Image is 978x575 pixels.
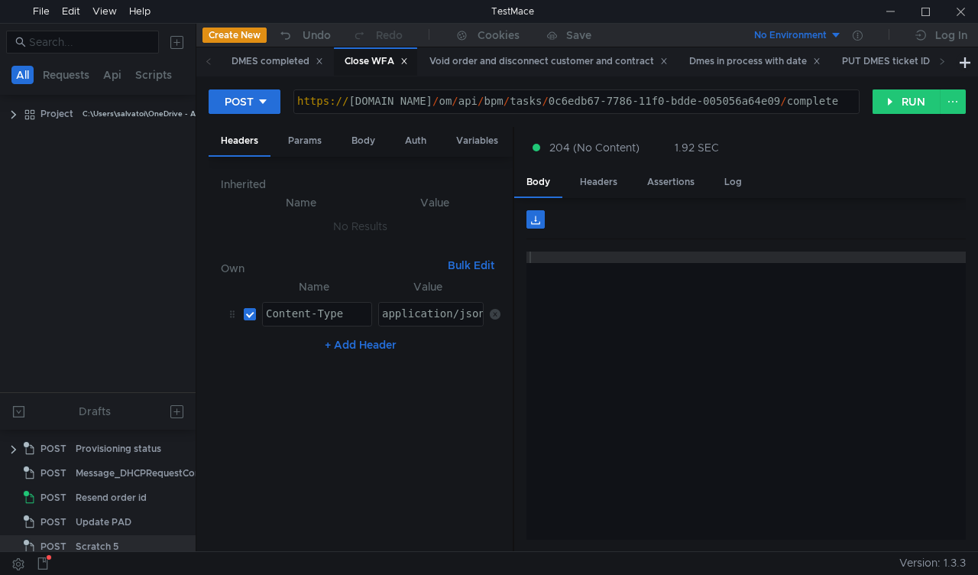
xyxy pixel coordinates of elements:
div: Dmes in process with date [689,54,821,70]
div: Headers [209,127,270,157]
div: Body [339,127,387,155]
div: Redo [376,26,403,44]
div: Void order and disconnect customer and contract [429,54,668,70]
div: Project [40,102,73,125]
span: POST [40,511,66,534]
button: Create New [202,28,267,43]
span: Version: 1.3.3 [899,552,966,574]
div: No Environment [754,28,827,43]
button: Undo [267,24,342,47]
h6: Own [221,259,442,278]
th: Value [369,193,500,212]
div: POST [225,93,254,110]
input: Search... [29,34,150,50]
div: Drafts [79,402,111,421]
div: Close WFA [345,54,408,70]
div: 1.92 SEC [675,141,719,154]
button: POST [209,89,280,114]
span: POST [40,437,66,460]
div: DMES completed [232,54,323,70]
span: POST [40,486,66,509]
div: Cookies [478,26,520,44]
div: Params [276,127,334,155]
button: Bulk Edit [442,256,500,275]
div: Save [566,30,591,41]
div: Assertions [635,168,707,197]
div: Scratch 5 [76,535,118,558]
th: Name [233,193,369,212]
button: All [11,66,34,84]
div: C:\Users\salvatoi\OneDrive - AMDOCS\Backup Folders\Documents\testmace\Project [83,102,392,125]
div: Headers [568,168,630,197]
button: Scripts [131,66,176,84]
span: 204 (No Content) [549,139,640,156]
nz-embed-empty: No Results [333,219,387,233]
div: Update PAD [76,511,131,534]
button: RUN [873,89,941,114]
button: Redo [342,24,413,47]
div: Message_DHCPRequestCompleted [76,462,232,485]
div: Log [712,168,754,197]
th: Name [256,278,372,296]
button: Api [99,66,126,84]
div: PUT DMES ticket ID [842,54,944,70]
span: POST [40,462,66,485]
div: Auth [393,127,439,155]
div: Provisioning status [76,437,161,460]
div: Undo [303,26,331,44]
div: Resend order id [76,486,147,509]
th: Value [372,278,484,296]
span: POST [40,535,66,558]
button: No Environment [736,23,842,47]
button: Requests [38,66,94,84]
div: Log In [935,26,967,44]
div: Body [514,168,562,198]
h6: Inherited [221,175,500,193]
button: + Add Header [319,336,403,354]
div: Variables [444,127,510,155]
